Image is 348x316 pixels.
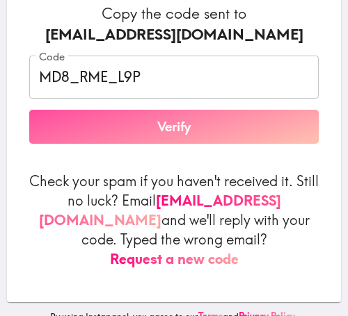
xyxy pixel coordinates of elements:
label: Code [39,49,65,65]
input: xxx_xxx_xxx [29,56,319,99]
div: [EMAIL_ADDRESS][DOMAIN_NAME] [29,24,319,45]
button: Request a new code [110,249,239,269]
p: Check your spam if you haven't received it. Still no luck? Email and we'll reply with your code. ... [29,172,319,269]
a: [EMAIL_ADDRESS][DOMAIN_NAME] [39,192,281,228]
h6: Copy the code sent to [29,3,319,44]
button: Verify [29,110,319,144]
